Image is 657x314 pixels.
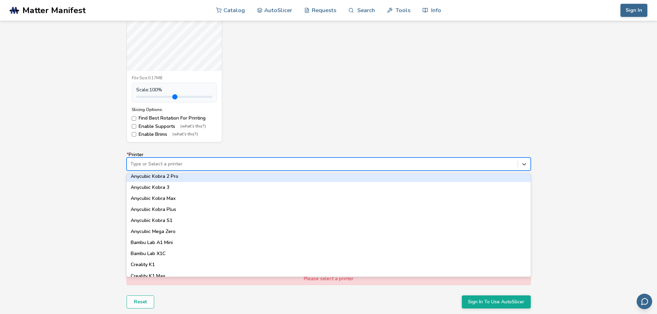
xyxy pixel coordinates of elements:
[462,295,531,308] button: Sign In To Use AutoSlicer
[127,271,531,282] div: Creality K1 Max
[127,273,531,285] div: Please select a printer
[136,87,162,93] span: Scale: 100 %
[127,171,531,182] div: Anycubic Kobra 2 Pro
[127,193,531,204] div: Anycubic Kobra Max
[132,107,217,112] div: Slicing Options:
[127,226,531,237] div: Anycubic Mega Zero
[127,152,531,171] label: Printer
[127,295,154,308] button: Reset
[172,132,198,137] span: (what's this?)
[132,76,217,81] div: File Size: 0.17MB
[127,215,531,226] div: Anycubic Kobra S1
[127,237,531,248] div: Bambu Lab A1 Mini
[132,115,217,121] label: Find Best Rotation For Printing
[22,6,86,15] span: Matter Manifest
[180,124,206,129] span: (what's this?)
[132,124,136,129] input: Enable Supports(what's this?)
[132,132,217,137] label: Enable Brims
[132,124,217,129] label: Enable Supports
[130,161,132,167] input: *PrinterType or Select a printerAnkerMake M5AnkerMake M5CAnycubic I3 MegaAnycubic I3 Mega SAnycub...
[127,182,531,193] div: Anycubic Kobra 3
[620,4,647,17] button: Sign In
[127,204,531,215] div: Anycubic Kobra Plus
[132,132,136,136] input: Enable Brims(what's this?)
[127,248,531,259] div: Bambu Lab X1C
[132,116,136,121] input: Find Best Rotation For Printing
[127,259,531,270] div: Creality K1
[637,294,652,309] button: Send feedback via email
